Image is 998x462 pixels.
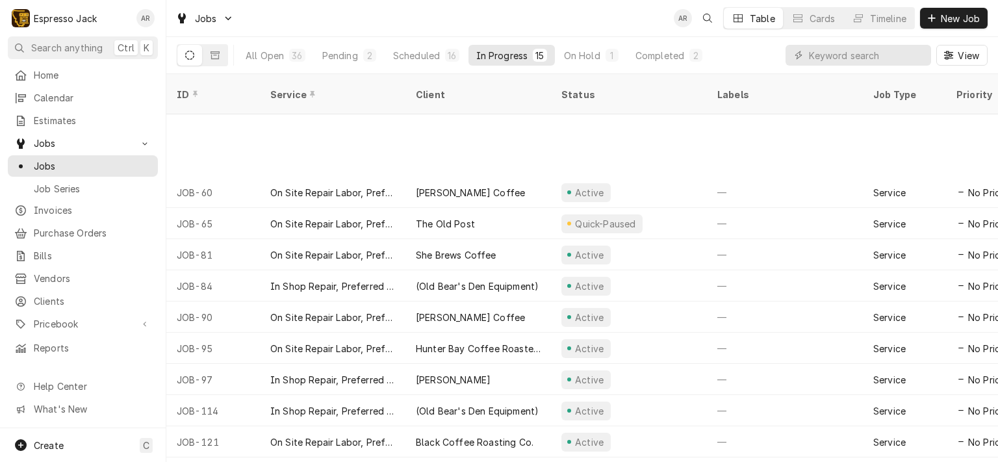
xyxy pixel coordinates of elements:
[635,49,684,62] div: Completed
[366,49,374,62] div: 2
[34,12,97,25] div: Espresso Jack
[34,402,150,416] span: What's New
[34,341,151,355] span: Reports
[34,136,132,150] span: Jobs
[873,311,906,324] div: Service
[938,12,982,25] span: New Job
[707,239,863,270] div: —
[270,88,392,101] div: Service
[34,294,151,308] span: Clients
[136,9,155,27] div: Allan Ross's Avatar
[416,88,538,101] div: Client
[8,133,158,154] a: Go to Jobs
[143,439,149,452] span: C
[535,49,544,62] div: 15
[270,186,395,199] div: On Site Repair Labor, Prefered Rate, Regular Hours
[177,88,247,101] div: ID
[936,45,988,66] button: View
[166,208,260,239] div: JOB-65
[416,435,533,449] div: Black Coffee Roasting Co.
[873,404,906,418] div: Service
[144,41,149,55] span: K
[707,302,863,333] div: —
[34,182,151,196] span: Job Series
[166,426,260,457] div: JOB-121
[750,12,775,25] div: Table
[8,398,158,420] a: Go to What's New
[8,337,158,359] a: Reports
[34,114,151,127] span: Estimates
[270,373,395,387] div: In Shop Repair, Preferred Rate
[573,342,606,355] div: Active
[870,12,906,25] div: Timeline
[8,222,158,244] a: Purchase Orders
[166,239,260,270] div: JOB-81
[270,404,395,418] div: In Shop Repair, Preferred Rate
[416,373,491,387] div: [PERSON_NAME]
[873,435,906,449] div: Service
[31,41,103,55] span: Search anything
[166,177,260,208] div: JOB-60
[270,248,395,262] div: On Site Repair Labor, Prefered Rate, Regular Hours
[573,248,606,262] div: Active
[34,379,150,393] span: Help Center
[707,208,863,239] div: —
[873,186,906,199] div: Service
[674,9,692,27] div: Allan Ross's Avatar
[12,9,30,27] div: Espresso Jack's Avatar
[246,49,284,62] div: All Open
[692,49,700,62] div: 2
[322,49,358,62] div: Pending
[573,279,606,293] div: Active
[8,245,158,266] a: Bills
[34,203,151,217] span: Invoices
[170,8,239,29] a: Go to Jobs
[34,272,151,285] span: Vendors
[8,199,158,221] a: Invoices
[8,110,158,131] a: Estimates
[416,311,525,324] div: [PERSON_NAME] Coffee
[270,342,395,355] div: On Site Repair Labor, Prefered Rate, Regular Hours
[707,177,863,208] div: —
[810,12,836,25] div: Cards
[136,9,155,27] div: AR
[697,8,718,29] button: Open search
[8,290,158,312] a: Clients
[270,217,395,231] div: On Site Repair Labor, Prefered Rate, Regular Hours
[8,155,158,177] a: Jobs
[573,373,606,387] div: Active
[34,440,64,451] span: Create
[416,342,541,355] div: Hunter Bay Coffee Roasters
[416,186,525,199] div: [PERSON_NAME] Coffee
[166,395,260,426] div: JOB-114
[707,270,863,302] div: —
[707,426,863,457] div: —
[270,311,395,324] div: On Site Repair Labor, Prefered Rate, Regular Hours
[166,302,260,333] div: JOB-90
[8,64,158,86] a: Home
[12,9,30,27] div: E
[564,49,600,62] div: On Hold
[448,49,456,62] div: 16
[166,333,260,364] div: JOB-95
[873,217,906,231] div: Service
[608,49,616,62] div: 1
[270,279,395,293] div: In Shop Repair, Preferred Rate
[8,268,158,289] a: Vendors
[393,49,440,62] div: Scheduled
[8,313,158,335] a: Go to Pricebook
[873,88,936,101] div: Job Type
[8,178,158,199] a: Job Series
[8,376,158,397] a: Go to Help Center
[416,279,539,293] div: (Old Bear's Den Equipment)
[707,364,863,395] div: —
[873,279,906,293] div: Service
[118,41,134,55] span: Ctrl
[292,49,302,62] div: 36
[873,248,906,262] div: Service
[809,45,925,66] input: Keyword search
[166,270,260,302] div: JOB-84
[34,226,151,240] span: Purchase Orders
[955,49,982,62] span: View
[34,68,151,82] span: Home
